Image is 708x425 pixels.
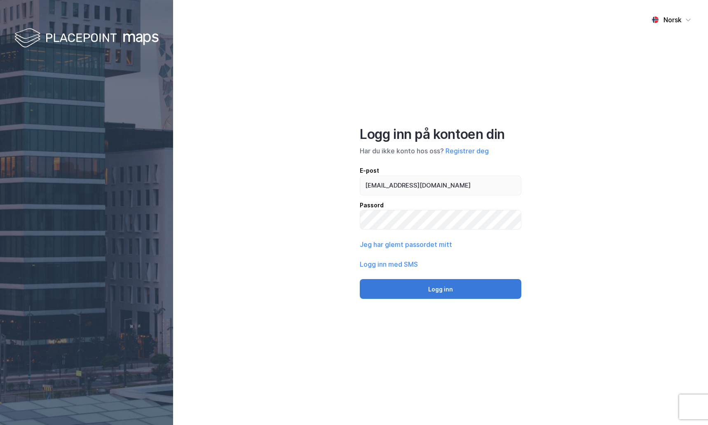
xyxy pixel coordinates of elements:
div: E-post [360,166,521,176]
div: Kontrollprogram for chat [667,385,708,425]
div: Logg inn på kontoen din [360,126,521,143]
img: logo-white.f07954bde2210d2a523dddb988cd2aa7.svg [14,26,159,51]
button: Registrer deg [445,146,489,156]
button: Logg inn med SMS [360,259,418,269]
div: Passord [360,200,521,210]
div: Har du ikke konto hos oss? [360,146,521,156]
div: Norsk [663,15,682,25]
button: Logg inn [360,279,521,299]
iframe: Chat Widget [667,385,708,425]
button: Jeg har glemt passordet mitt [360,240,452,249]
